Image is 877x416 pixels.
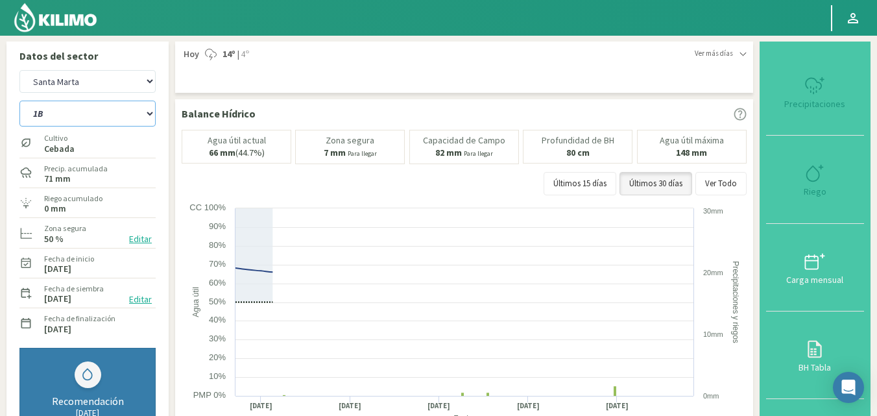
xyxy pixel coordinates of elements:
span: | [237,48,239,61]
button: Carga mensual [766,224,864,312]
text: Agua útil [191,287,200,317]
b: 7 mm [324,147,346,158]
text: 50% [209,297,226,306]
img: Kilimo [13,2,98,33]
text: [DATE] [606,401,629,411]
text: [DATE] [250,401,272,411]
small: Para llegar [348,149,377,158]
label: Cebada [44,145,75,153]
p: Capacidad de Campo [423,136,505,145]
label: 50 % [44,235,64,243]
text: [DATE] [427,401,450,411]
p: Balance Hídrico [182,106,256,121]
button: Riego [766,136,864,223]
div: Riego [770,187,860,196]
label: Fecha de siembra [44,283,104,295]
text: Precipitaciones y riegos [731,261,740,343]
text: 70% [209,259,226,269]
button: Precipitaciones [766,48,864,136]
label: Cultivo [44,132,75,144]
span: Hoy [182,48,199,61]
span: 4º [239,48,249,61]
b: 148 mm [676,147,707,158]
button: Ver Todo [695,172,747,195]
text: 60% [209,278,226,288]
label: [DATE] [44,325,71,334]
strong: 14º [222,48,235,60]
b: 82 mm [435,147,462,158]
div: Recomendación [33,395,142,408]
label: Fecha de finalización [44,313,115,324]
text: 90% [209,221,226,231]
text: 30% [209,334,226,343]
text: CC 100% [189,202,226,212]
span: Ver más días [695,48,733,59]
p: Profundidad de BH [542,136,614,145]
text: 20% [209,352,226,362]
div: Carga mensual [770,275,860,284]
p: Agua útil máxima [660,136,724,145]
button: Últimos 15 días [544,172,616,195]
p: (44.7%) [209,148,265,158]
text: 10mm [703,330,723,338]
b: 66 mm [209,147,235,158]
p: Datos del sector [19,48,156,64]
div: Open Intercom Messenger [833,372,864,403]
b: 80 cm [566,147,590,158]
text: [DATE] [517,401,540,411]
text: 30mm [703,207,723,215]
text: 40% [209,315,226,324]
button: Editar [125,292,156,307]
label: [DATE] [44,265,71,273]
button: Editar [125,232,156,247]
label: 71 mm [44,175,71,183]
div: BH Tabla [770,363,860,372]
text: 20mm [703,269,723,276]
text: 10% [209,371,226,381]
small: Para llegar [464,149,493,158]
label: Riego acumulado [44,193,102,204]
p: Zona segura [326,136,374,145]
button: BH Tabla [766,312,864,399]
label: Precip. acumulada [44,163,108,175]
label: 0 mm [44,204,66,213]
div: Precipitaciones [770,99,860,108]
button: Últimos 30 días [619,172,692,195]
p: Agua útil actual [208,136,266,145]
text: 80% [209,240,226,250]
text: [DATE] [339,401,361,411]
text: PMP 0% [193,390,226,400]
label: Zona segura [44,223,86,234]
label: [DATE] [44,295,71,303]
label: Fecha de inicio [44,253,94,265]
text: 0mm [703,392,719,400]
